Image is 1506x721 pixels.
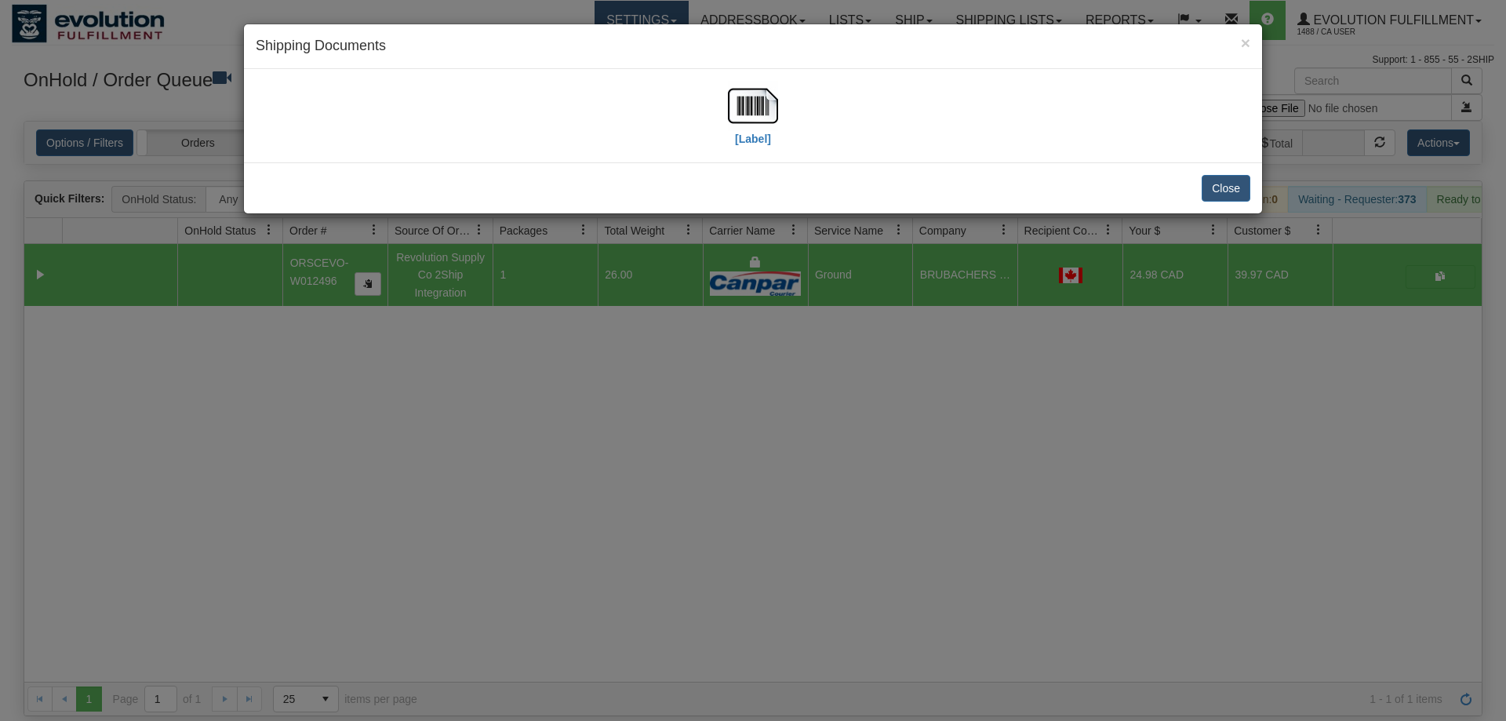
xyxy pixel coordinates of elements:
[1202,175,1250,202] button: Close
[728,98,778,144] a: [Label]
[728,81,778,131] img: barcode.jpg
[735,131,771,147] label: [Label]
[1241,35,1250,51] button: Close
[1241,34,1250,52] span: ×
[256,36,1250,56] h4: Shipping Documents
